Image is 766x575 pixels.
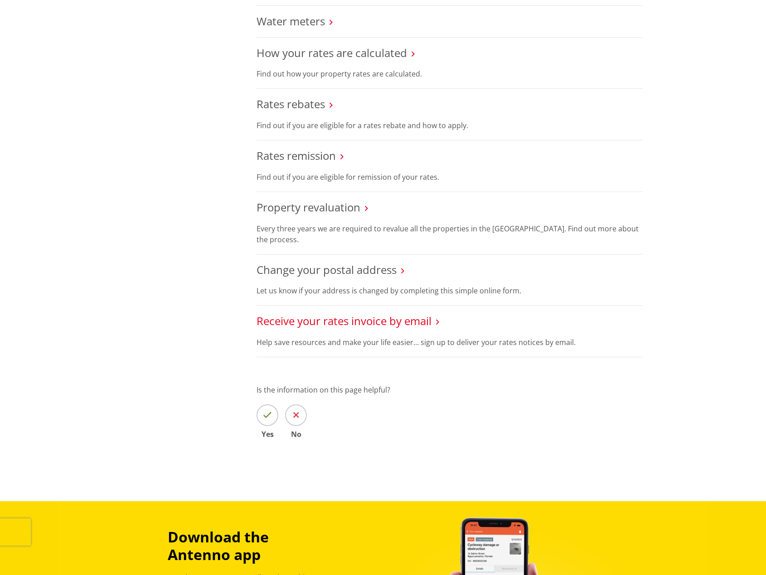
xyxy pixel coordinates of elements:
a: Water meters [257,14,325,29]
span: No [285,431,307,438]
p: Let us know if your address is changed by completing this simple online form. [257,285,643,296]
a: Rates rebates [257,96,325,111]
a: How your rates are calculated [257,45,407,60]
a: Rates remission [257,148,336,163]
p: Is the information on this page helpful? [257,384,643,395]
p: Find out how your property rates are calculated. [257,68,643,79]
a: Property revaluation [257,200,360,215]
p: Help save resources and make your life easier… sign up to deliver your rates notices by email. [257,337,643,348]
a: Change your postal address [257,262,397,277]
p: Every three years we are required to revalue all the properties in the [GEOGRAPHIC_DATA]. Find ou... [257,223,643,245]
h3: Download the Antenno app [168,528,332,563]
a: Receive your rates invoice by email [257,313,431,328]
p: Find out if you are eligible for remission of your rates. [257,172,643,182]
p: Find out if you are eligible for a rates rebate and how to apply. [257,120,643,131]
span: Yes [257,431,278,438]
